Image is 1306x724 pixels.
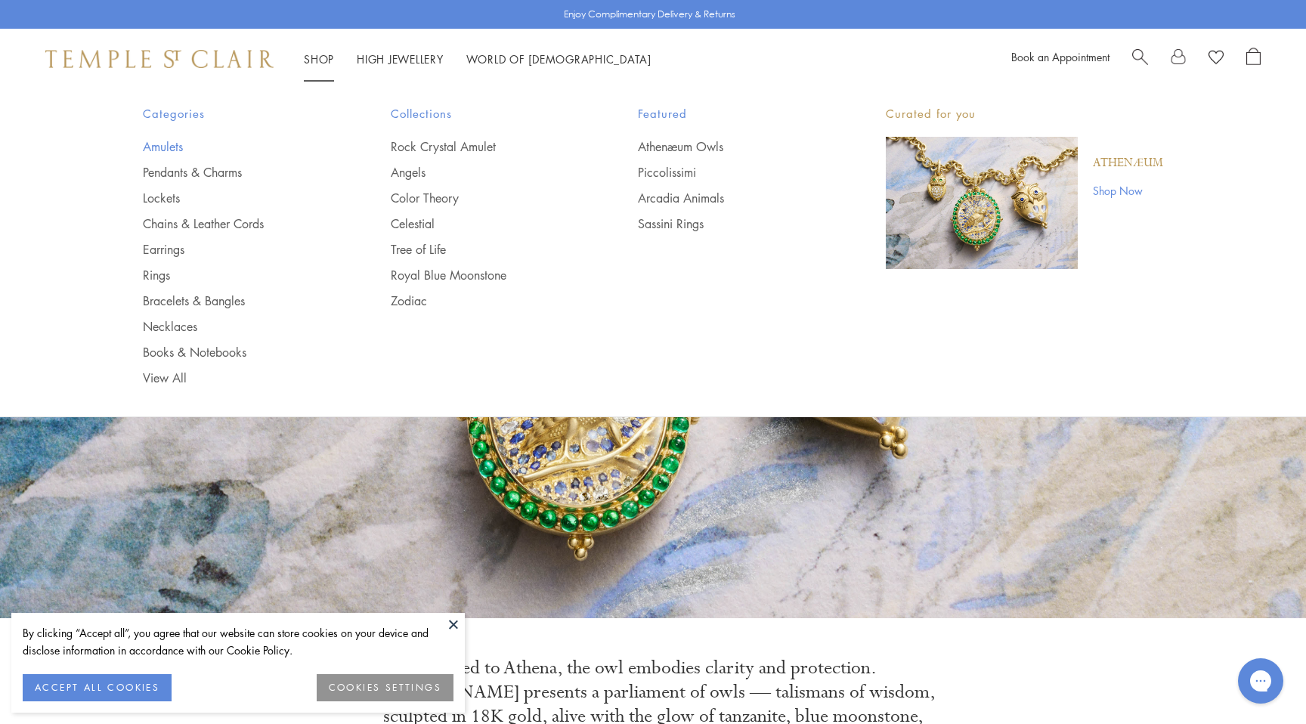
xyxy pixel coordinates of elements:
a: Color Theory [391,190,578,206]
p: Enjoy Complimentary Delivery & Returns [564,7,735,22]
a: Arcadia Animals [638,190,825,206]
img: Temple St. Clair [45,50,274,68]
a: Search [1132,48,1148,70]
a: Rings [143,267,330,283]
a: Shop Now [1093,182,1163,199]
a: Books & Notebooks [143,344,330,360]
a: Lockets [143,190,330,206]
a: Chains & Leather Cords [143,215,330,232]
a: Bracelets & Bangles [143,292,330,309]
iframe: Gorgias live chat messenger [1230,653,1291,709]
a: Athenæum Owls [638,138,825,155]
a: ShopShop [304,51,334,67]
a: Angels [391,164,578,181]
a: High JewelleryHigh Jewellery [357,51,444,67]
a: View All [143,370,330,386]
a: Royal Blue Moonstone [391,267,578,283]
button: ACCEPT ALL COOKIES [23,674,172,701]
a: Piccolissimi [638,164,825,181]
span: Categories [143,104,330,123]
a: Amulets [143,138,330,155]
a: Necklaces [143,318,330,335]
a: Rock Crystal Amulet [391,138,578,155]
button: COOKIES SETTINGS [317,674,453,701]
span: Featured [638,104,825,123]
a: Zodiac [391,292,578,309]
a: Celestial [391,215,578,232]
span: Collections [391,104,578,123]
a: Open Shopping Bag [1246,48,1261,70]
div: By clicking “Accept all”, you agree that our website can store cookies on your device and disclos... [23,624,453,659]
a: Earrings [143,241,330,258]
p: Curated for you [886,104,1163,123]
a: Tree of Life [391,241,578,258]
a: Pendants & Charms [143,164,330,181]
a: World of [DEMOGRAPHIC_DATA]World of [DEMOGRAPHIC_DATA] [466,51,651,67]
nav: Main navigation [304,50,651,69]
a: Sassini Rings [638,215,825,232]
a: Book an Appointment [1011,49,1109,64]
a: View Wishlist [1209,48,1224,70]
a: Athenæum [1093,155,1163,172]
